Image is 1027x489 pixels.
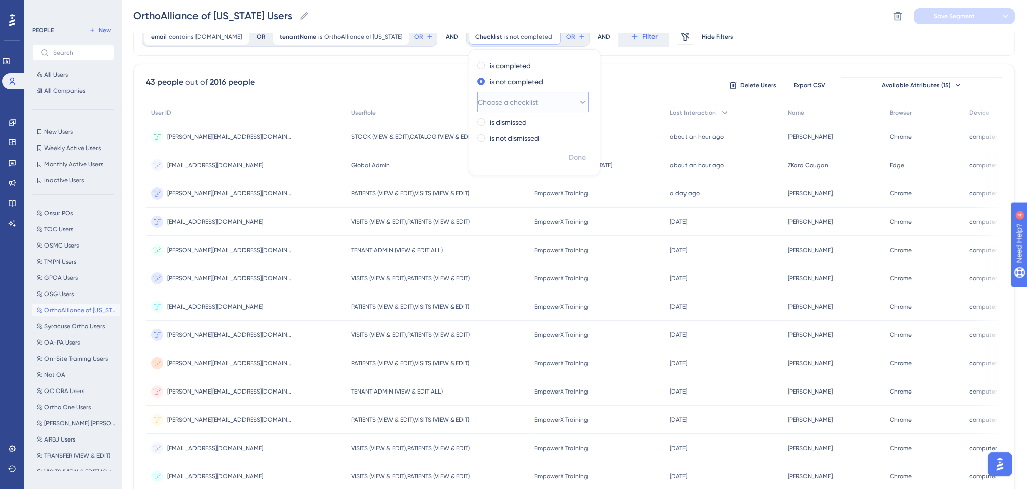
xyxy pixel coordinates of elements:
button: Not OA [32,369,120,381]
div: AND [446,27,458,47]
span: [EMAIL_ADDRESS][DOMAIN_NAME] [167,218,263,226]
span: Chrome [890,246,912,254]
span: New Users [44,128,73,136]
span: [PERSON_NAME] [788,444,833,452]
button: Ossur POs [32,207,120,219]
span: computer [969,133,997,141]
span: Filter [642,31,658,43]
span: [PERSON_NAME][EMAIL_ADDRESS][DOMAIN_NAME] [167,387,294,396]
span: New [99,26,111,34]
div: out of [185,76,208,88]
button: Ortho One Users [32,401,120,413]
span: [PERSON_NAME][EMAIL_ADDRESS][DOMAIN_NAME] [167,416,294,424]
button: TOC Users [32,223,120,235]
time: [DATE] [670,275,687,282]
button: Weekly Active Users [32,142,114,154]
div: 43 people [146,76,183,88]
time: a day ago [670,190,700,197]
button: OR [565,29,587,45]
span: computer [969,331,997,339]
div: PEOPLE [32,26,54,34]
span: Chrome [890,303,912,311]
span: Name [788,109,804,117]
span: Chrome [890,387,912,396]
button: Syracuse Ortho Users [32,320,120,332]
span: Ortho One Users [44,403,91,411]
span: OA-PA Users [44,338,80,347]
button: OSG Users [32,288,120,300]
button: OSMC Users [32,239,120,252]
span: tenantName [280,33,316,41]
span: Checklist [475,33,502,41]
span: TRANSFER (VIEW & EDIT) [44,452,110,460]
span: email [151,33,167,41]
span: [PERSON_NAME] [788,416,833,424]
div: OR [257,33,265,41]
span: Device [969,109,989,117]
div: 4 [70,5,73,13]
span: [PERSON_NAME] [PERSON_NAME] Users [44,419,116,427]
span: OrthoAlliance of [US_STATE] [324,33,402,41]
span: Edge [890,161,904,169]
span: computer [969,189,997,198]
span: OSG Users [44,290,74,298]
span: Need Help? [24,3,63,15]
button: OrthoAlliance of [US_STATE] Users [32,304,120,316]
time: about an hour ago [670,133,724,140]
button: [PERSON_NAME] [PERSON_NAME] Users [32,417,120,429]
time: about an hour ago [670,162,724,169]
span: [PERSON_NAME] [788,246,833,254]
span: [PERSON_NAME][EMAIL_ADDRESS][DOMAIN_NAME] [167,189,294,198]
span: EmpowerX Training [534,387,588,396]
span: [EMAIL_ADDRESS][DOMAIN_NAME] [167,444,263,452]
span: Choose a checklist [478,96,538,108]
span: TENANT ADMIN (VIEW & EDIT ALL) [351,246,443,254]
span: Chrome [890,444,912,452]
button: GPOA Users [32,272,120,284]
button: Monthly Active Users [32,158,114,170]
span: [EMAIL_ADDRESS][DOMAIN_NAME] [167,472,263,480]
span: computer [969,218,997,226]
span: [PERSON_NAME][EMAIL_ADDRESS][DOMAIN_NAME] [167,246,294,254]
span: Chrome [890,274,912,282]
time: [DATE] [670,218,687,225]
button: Inactive Users [32,174,114,186]
span: All Companies [44,87,85,95]
span: [EMAIL_ADDRESS][DOMAIN_NAME] [167,161,263,169]
span: OR [414,33,423,41]
button: VISITS (VIEW & EDIT) (Ortho [GEOGRAPHIC_DATA]) [32,466,120,478]
div: 2016 people [210,76,255,88]
button: Delete Users [727,77,778,93]
button: All Companies [32,85,114,97]
span: VISITS (VIEW & EDIT) (Ortho [GEOGRAPHIC_DATA]) [44,468,116,476]
label: is completed [490,60,531,72]
span: Delete Users [740,81,776,89]
span: EmpowerX Training [534,359,588,367]
input: Segment Name [133,9,295,23]
span: [DOMAIN_NAME] [195,33,242,41]
span: Monthly Active Users [44,160,103,168]
span: Inactive Users [44,176,84,184]
span: Save Segment [934,12,975,20]
span: Weekly Active Users [44,144,101,152]
span: TOC Users [44,225,73,233]
span: VISITS (VIEW & EDIT),PATIENTS (VIEW & EDIT) [351,331,470,339]
span: computer [969,303,997,311]
time: [DATE] [670,331,687,338]
span: computer [969,444,997,452]
span: [PERSON_NAME] [788,331,833,339]
button: TRANSFER (VIEW & EDIT) [32,450,120,462]
button: New [86,24,114,36]
button: OR [413,29,435,45]
span: STOCK (VIEW & EDIT),CATALOG (VIEW & EDIT),PATIENTS (VIEW & EDIT),PURCHASE (VIEW & EDIT),VISITS (V... [351,133,477,141]
time: [DATE] [670,303,687,310]
button: TMPN Users [32,256,120,268]
span: [PERSON_NAME] [788,133,833,141]
span: computer [969,359,997,367]
span: is [318,33,322,41]
span: [PERSON_NAME][EMAIL_ADDRESS][DOMAIN_NAME] [167,331,294,339]
span: Hide Filters [702,33,733,41]
span: All Users [44,71,68,79]
span: [PERSON_NAME] [788,387,833,396]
